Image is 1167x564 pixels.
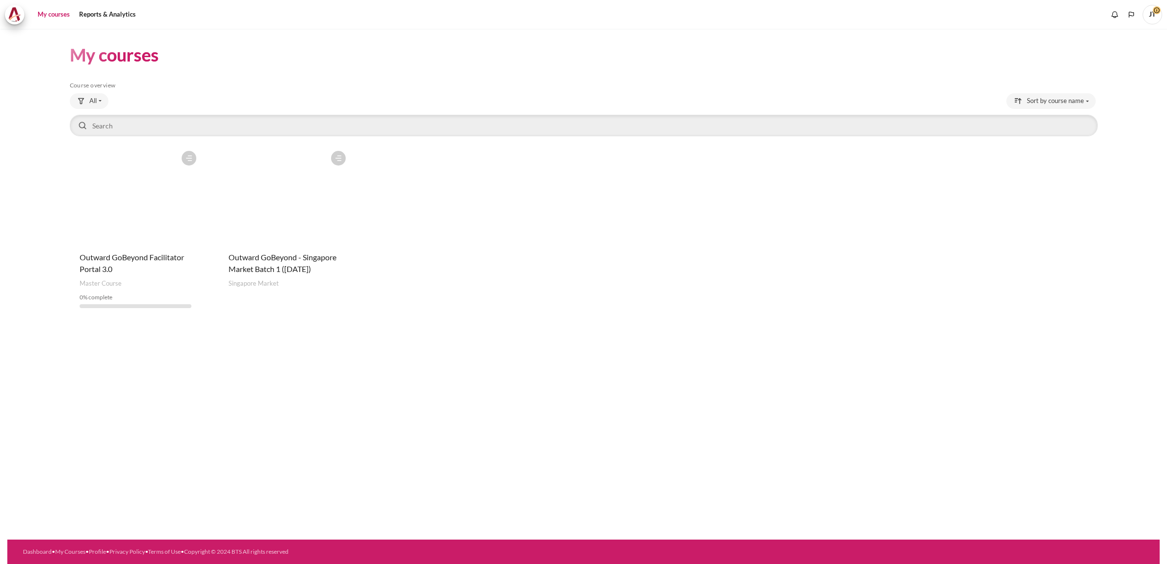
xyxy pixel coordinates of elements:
[184,548,289,555] a: Copyright © 2024 BTS All rights reserved
[109,548,145,555] a: Privacy Policy
[34,5,73,24] a: My courses
[1143,5,1162,24] a: User menu
[70,43,159,66] h1: My courses
[80,252,184,273] a: Outward GoBeyond Facilitator Portal 3.0
[76,5,139,24] a: Reports & Analytics
[23,548,52,555] a: Dashboard
[70,93,1098,138] div: Course overview controls
[80,279,122,289] span: Master Course
[80,293,83,301] span: 0
[55,548,85,555] a: My Courses
[5,5,29,24] a: Architeck Architeck
[1006,93,1096,109] button: Sorting drop-down menu
[23,547,657,556] div: • • • • •
[229,252,336,273] a: Outward GoBeyond - Singapore Market Batch 1 ([DATE])
[148,548,181,555] a: Terms of Use
[7,29,1160,333] section: Content
[229,279,279,289] span: Singapore Market
[1124,7,1139,22] button: Languages
[1143,5,1162,24] span: JT
[70,115,1098,136] input: Search
[70,82,1098,89] h5: Course overview
[80,293,192,302] div: % complete
[89,548,106,555] a: Profile
[1027,96,1084,106] span: Sort by course name
[8,7,21,22] img: Architeck
[89,96,97,106] span: All
[1107,7,1122,22] div: Show notification window with no new notifications
[70,93,108,109] button: Grouping drop-down menu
